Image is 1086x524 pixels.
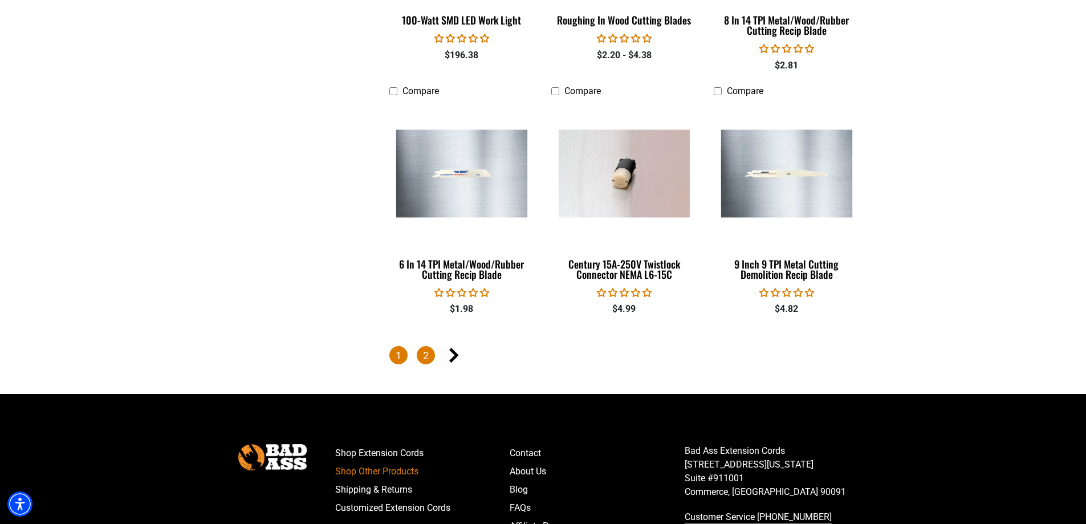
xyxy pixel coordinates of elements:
span: Compare [402,86,439,96]
p: Bad Ass Extension Cords [STREET_ADDRESS][US_STATE] Suite #911001 Commerce, [GEOGRAPHIC_DATA] 90091 [685,444,860,499]
a: Blog [510,481,685,499]
span: Page 1 [389,346,408,364]
a: 6 In 14 TPI Metal/Wood/Rubber Cutting Recip Blade 6 In 14 TPI Metal/Wood/Rubber Cutting Recip Blade [389,103,535,286]
img: 9 Inch 9 TPI Metal Cutting Demolition Recip Blade [715,130,859,218]
img: Bad Ass Extension Cords [238,444,307,470]
a: About Us [510,462,685,481]
div: Roughing In Wood Cutting Blades [551,15,697,25]
img: Century 15A-250V Twistlock Connector NEMA L6-15C [552,130,696,218]
a: Shop Extension Cords [335,444,510,462]
div: $1.98 [389,302,535,316]
nav: Pagination [389,346,860,367]
a: Next page [444,346,462,364]
div: 8 In 14 TPI Metal/Wood/Rubber Cutting Recip Blade [714,15,859,35]
div: $4.82 [714,302,859,316]
div: Century 15A-250V Twistlock Connector NEMA L6-15C [551,259,697,279]
div: $4.99 [551,302,697,316]
span: 0.00 stars [434,33,489,44]
span: Compare [727,86,763,96]
a: Shop Other Products [335,462,510,481]
div: 6 In 14 TPI Metal/Wood/Rubber Cutting Recip Blade [389,259,535,279]
a: Century 15A-250V Twistlock Connector NEMA L6-15C Century 15A-250V Twistlock Connector NEMA L6-15C [551,103,697,286]
a: FAQs [510,499,685,517]
div: $2.81 [714,59,859,72]
span: 0.00 stars [759,287,814,298]
img: 6 In 14 TPI Metal/Wood/Rubber Cutting Recip Blade [390,130,534,218]
span: 0.00 stars [759,43,814,54]
div: $196.38 [389,48,535,62]
div: Accessibility Menu [7,491,32,517]
a: Customized Extension Cords [335,499,510,517]
span: Compare [564,86,601,96]
span: 0.00 stars [597,287,652,298]
div: $2.20 - $4.38 [551,48,697,62]
div: 9 Inch 9 TPI Metal Cutting Demolition Recip Blade [714,259,859,279]
a: Page 2 [417,346,435,364]
span: 0.00 stars [597,33,652,44]
a: Shipping & Returns [335,481,510,499]
a: 9 Inch 9 TPI Metal Cutting Demolition Recip Blade 9 Inch 9 TPI Metal Cutting Demolition Recip Blade [714,103,859,286]
span: 0.00 stars [434,287,489,298]
div: 100-Watt SMD LED Work Light [389,15,535,25]
a: Contact [510,444,685,462]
